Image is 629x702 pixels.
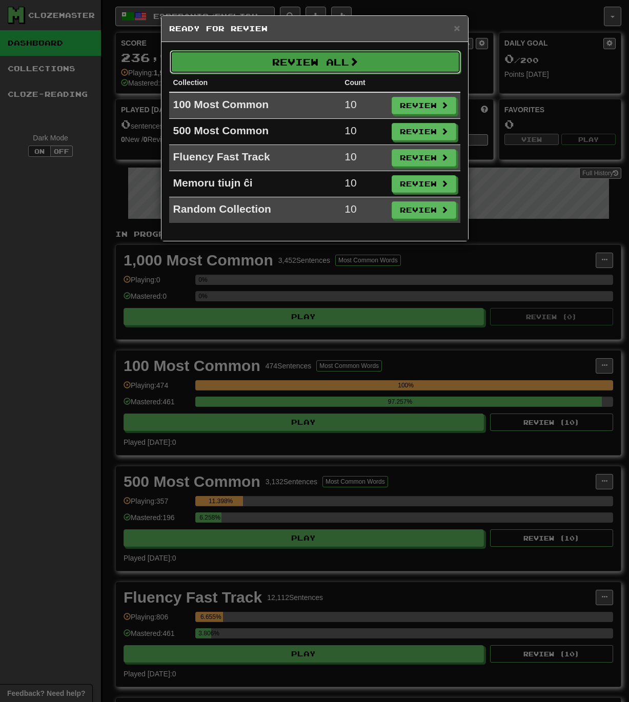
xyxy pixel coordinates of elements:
[340,145,387,171] td: 10
[340,171,387,197] td: 10
[169,92,341,119] td: 100 Most Common
[170,50,461,74] button: Review All
[169,145,341,171] td: Fluency Fast Track
[169,197,341,223] td: Random Collection
[392,149,456,167] button: Review
[340,197,387,223] td: 10
[392,123,456,140] button: Review
[169,119,341,145] td: 500 Most Common
[169,171,341,197] td: Memoru tiujn ĉi
[169,24,460,34] h5: Ready for Review
[392,97,456,114] button: Review
[454,23,460,33] button: Close
[340,73,387,92] th: Count
[454,22,460,34] span: ×
[340,92,387,119] td: 10
[392,175,456,193] button: Review
[169,73,341,92] th: Collection
[340,119,387,145] td: 10
[392,201,456,219] button: Review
